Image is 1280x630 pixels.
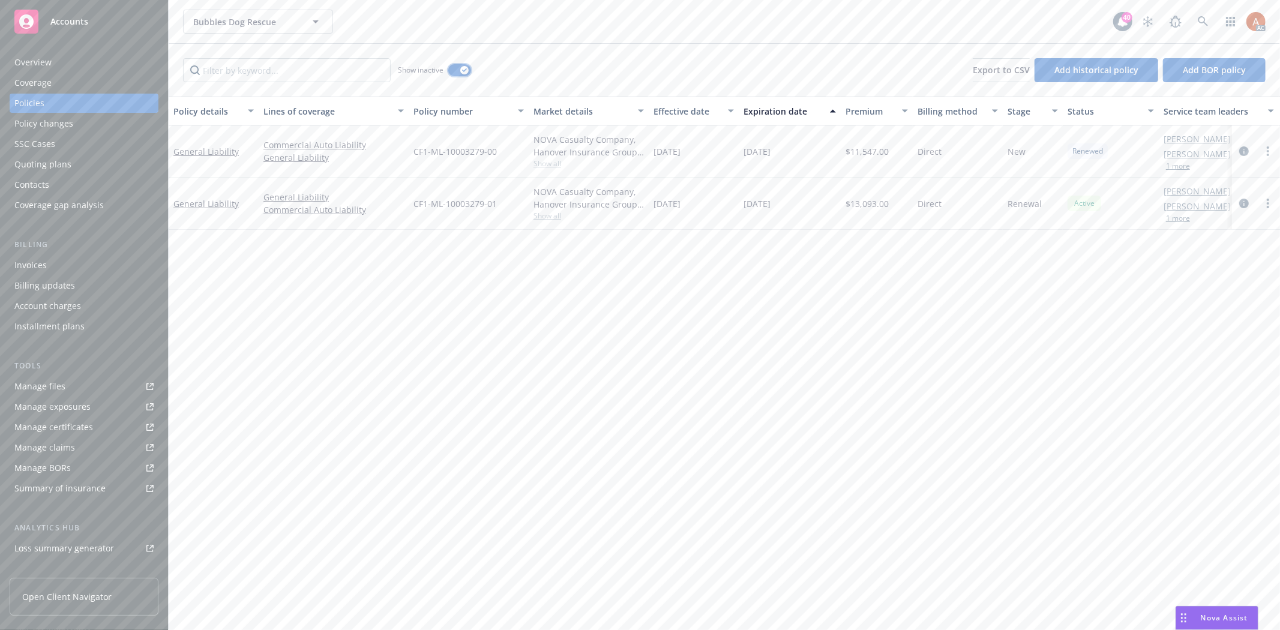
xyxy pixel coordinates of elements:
a: Invoices [10,256,158,275]
div: Account charges [14,296,81,316]
a: Quoting plans [10,155,158,174]
div: Policy changes [14,114,73,133]
a: Switch app [1219,10,1243,34]
button: 1 more [1166,163,1190,170]
a: General Liability [173,198,239,209]
a: Billing updates [10,276,158,295]
a: General Liability [173,146,239,157]
a: Contacts [10,175,158,194]
button: Add historical policy [1035,58,1158,82]
div: 40 [1122,10,1132,20]
div: NOVA Casualty Company, Hanover Insurance Group, Charity First [533,185,644,211]
a: Commercial Auto Liability [263,203,404,216]
a: SSC Cases [10,134,158,154]
span: Show all [533,158,644,169]
button: Market details [529,97,649,125]
span: New [1008,145,1026,158]
span: Add historical policy [1054,64,1138,76]
div: Market details [533,105,631,118]
button: Policy details [169,97,259,125]
a: circleInformation [1237,196,1251,211]
span: [DATE] [744,197,771,210]
span: Renewal [1008,197,1042,210]
span: [DATE] [744,145,771,158]
div: Billing [10,239,158,251]
div: Installment plans [14,317,85,336]
div: Manage files [14,377,65,396]
div: Effective date [654,105,721,118]
div: Status [1068,105,1141,118]
div: Policy details [173,105,241,118]
div: Quoting plans [14,155,71,174]
span: Show inactive [398,65,443,75]
div: Overview [14,53,52,72]
div: NOVA Casualty Company, Hanover Insurance Group, Charity First [533,133,644,158]
span: Nova Assist [1201,613,1248,623]
div: Policies [14,94,44,113]
span: Direct [918,197,942,210]
div: Drag to move [1176,607,1191,629]
a: Commercial Auto Liability [263,139,404,151]
a: [PERSON_NAME] [1164,133,1231,145]
button: Billing method [913,97,1003,125]
button: Stage [1003,97,1063,125]
a: Loss summary generator [10,539,158,558]
div: Policy number [413,105,511,118]
button: Policy number [409,97,529,125]
span: Open Client Navigator [22,590,112,603]
button: Add BOR policy [1163,58,1266,82]
a: General Liability [263,151,404,164]
button: Premium [841,97,913,125]
span: CF1-ML-10003279-00 [413,145,497,158]
button: 1 more [1166,215,1190,222]
a: Overview [10,53,158,72]
a: Manage certificates [10,418,158,437]
div: SSC Cases [14,134,55,154]
span: [DATE] [654,197,681,210]
span: Add BOR policy [1183,64,1246,76]
a: Coverage gap analysis [10,196,158,215]
span: Accounts [50,17,88,26]
span: Bubbles Dog Rescue [193,16,297,28]
a: Search [1191,10,1215,34]
button: Status [1063,97,1159,125]
a: Accounts [10,5,158,38]
div: Stage [1008,105,1045,118]
a: Coverage [10,73,158,92]
div: Manage certificates [14,418,93,437]
a: Manage exposures [10,397,158,416]
div: Analytics hub [10,522,158,534]
span: [DATE] [654,145,681,158]
a: Summary of insurance [10,479,158,498]
button: Bubbles Dog Rescue [183,10,333,34]
a: Manage BORs [10,458,158,478]
button: Nova Assist [1176,606,1258,630]
a: Policy changes [10,114,158,133]
a: Report a Bug [1164,10,1188,34]
a: circleInformation [1237,144,1251,158]
span: Export to CSV [973,64,1030,76]
button: Effective date [649,97,739,125]
a: Policies [10,94,158,113]
a: Stop snowing [1136,10,1160,34]
a: Manage files [10,377,158,396]
button: Expiration date [739,97,841,125]
a: Manage claims [10,438,158,457]
div: Service team leaders [1164,105,1261,118]
div: Billing method [918,105,985,118]
div: Billing updates [14,276,75,295]
div: Summary of insurance [14,479,106,498]
div: Lines of coverage [263,105,391,118]
img: photo [1246,12,1266,31]
div: Coverage [14,73,52,92]
div: Loss summary generator [14,539,114,558]
span: Show all [533,211,644,221]
a: [PERSON_NAME] [1164,185,1231,197]
a: more [1261,144,1275,158]
div: Coverage gap analysis [14,196,104,215]
a: more [1261,196,1275,211]
div: Manage exposures [14,397,91,416]
div: Invoices [14,256,47,275]
span: $13,093.00 [846,197,889,210]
